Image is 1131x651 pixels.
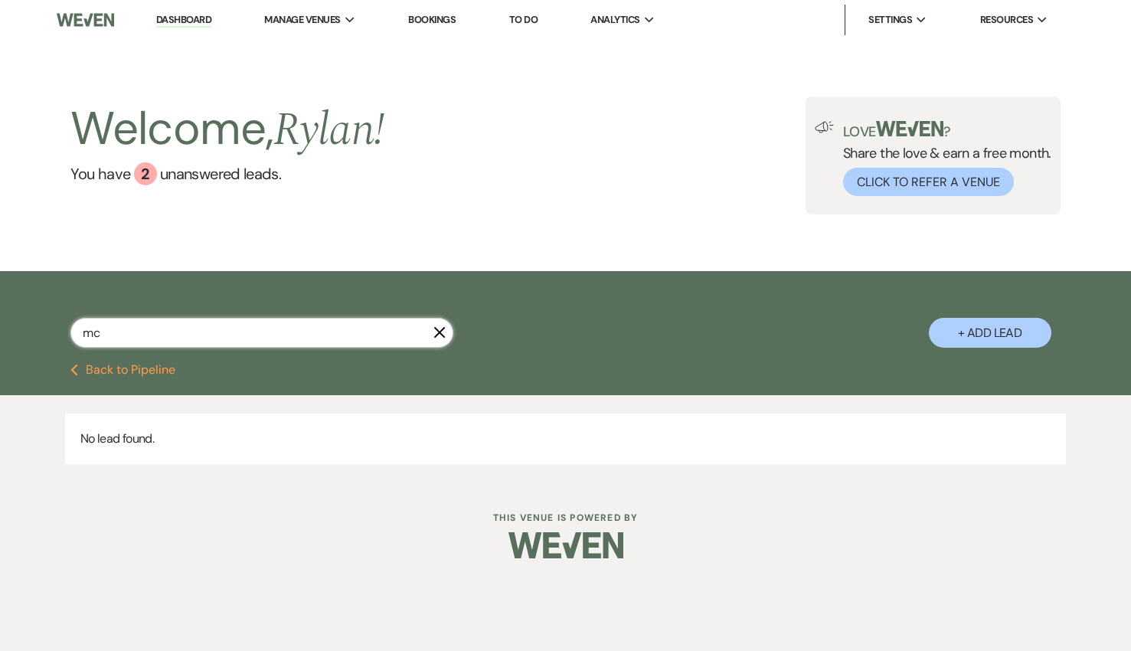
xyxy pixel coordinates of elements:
[876,121,944,136] img: weven-logo-green.svg
[273,95,384,165] span: Rylan !
[57,4,114,36] img: Weven Logo
[70,364,175,376] button: Back to Pipeline
[408,13,456,26] a: Bookings
[834,121,1051,196] div: Share the love & earn a free month.
[868,12,912,28] span: Settings
[134,162,157,185] div: 2
[929,318,1051,348] button: + Add Lead
[70,318,453,348] input: Search by name, event date, email address or phone number
[264,12,340,28] span: Manage Venues
[508,519,623,572] img: Weven Logo
[590,12,639,28] span: Analytics
[65,414,1066,464] p: No lead found.
[509,13,538,26] a: To Do
[156,13,211,28] a: Dashboard
[843,168,1014,196] button: Click to Refer a Venue
[70,162,384,185] a: You have 2 unanswered leads.
[815,121,834,133] img: loud-speaker-illustration.svg
[980,12,1033,28] span: Resources
[70,97,384,162] h2: Welcome,
[843,121,1051,139] p: Love ?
